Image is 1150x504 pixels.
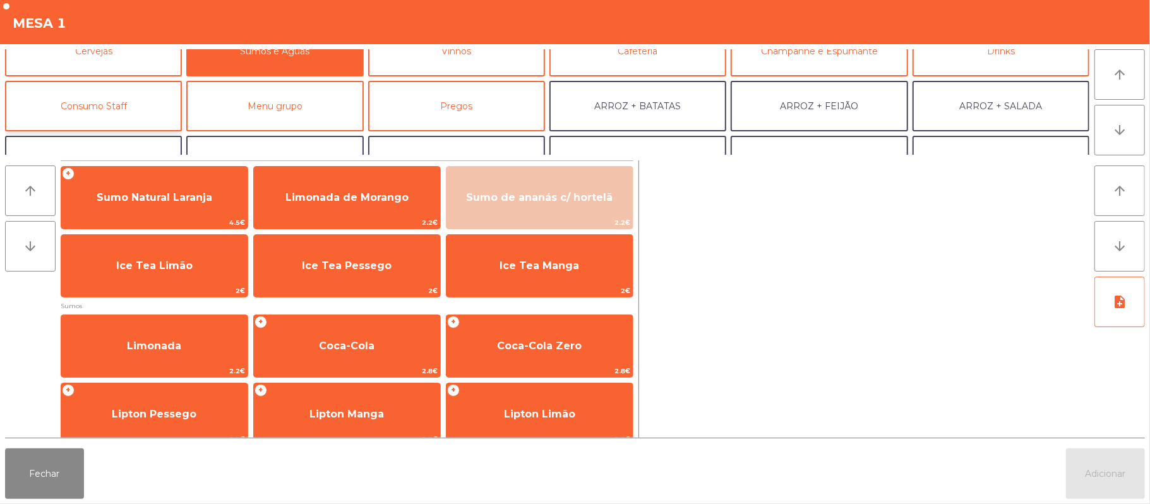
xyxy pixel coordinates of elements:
[186,81,363,131] button: Menu grupo
[254,433,440,445] span: 2.8€
[1094,165,1145,216] button: arrow_upward
[913,26,1089,76] button: Drinks
[5,221,56,272] button: arrow_downward
[61,365,248,377] span: 2.2€
[1112,239,1127,254] i: arrow_downward
[446,285,633,297] span: 2€
[1112,67,1127,82] i: arrow_upward
[302,260,392,272] span: Ice Tea Pessego
[1094,105,1145,155] button: arrow_downward
[23,239,38,254] i: arrow_downward
[62,167,75,180] span: +
[61,433,248,445] span: 2.8€
[1112,123,1127,138] i: arrow_downward
[549,26,726,76] button: Cafeteria
[497,340,582,352] span: Coca-Cola Zero
[97,191,212,203] span: Sumo Natural Laranja
[5,26,182,76] button: Cervejas
[186,26,363,76] button: Sumos e Águas
[255,316,267,328] span: +
[1094,221,1145,272] button: arrow_downward
[255,384,267,397] span: +
[254,217,440,229] span: 2.2€
[5,81,182,131] button: Consumo Staff
[186,136,363,186] button: BATATA + FEIJÃO
[61,217,248,229] span: 4.5€
[446,365,633,377] span: 2.8€
[368,136,545,186] button: BATATA + SALADA
[254,285,440,297] span: 2€
[731,136,907,186] button: FEIJÃO + SALADA
[285,191,409,203] span: Limonada de Morango
[1112,294,1127,309] i: note_add
[549,136,726,186] button: BATATA + BATATA
[500,260,579,272] span: Ice Tea Manga
[127,340,181,352] span: Limonada
[731,81,907,131] button: ARROZ + FEIJÃO
[5,448,84,499] button: Fechar
[549,81,726,131] button: ARROZ + BATATAS
[446,217,633,229] span: 2.2€
[62,384,75,397] span: +
[112,408,196,420] span: Lipton Pessego
[913,81,1089,131] button: ARROZ + SALADA
[116,260,193,272] span: Ice Tea Limão
[5,165,56,216] button: arrow_upward
[466,191,613,203] span: Sumo de ananás c/ hortelã
[447,316,460,328] span: +
[1094,277,1145,327] button: note_add
[731,26,907,76] button: Champanhe e Espumante
[319,340,374,352] span: Coca-Cola
[13,14,66,33] h4: Mesa 1
[1094,49,1145,100] button: arrow_upward
[447,384,460,397] span: +
[1112,183,1127,198] i: arrow_upward
[913,136,1089,186] button: FEIJÃO + FEIJÃO
[61,300,633,312] span: Sumos
[61,285,248,297] span: 2€
[446,433,633,445] span: 2.8€
[504,408,575,420] span: Lipton Limão
[254,365,440,377] span: 2.8€
[5,136,182,186] button: ARROZ + ARROZ
[23,183,38,198] i: arrow_upward
[309,408,384,420] span: Lipton Manga
[368,26,545,76] button: Vinhos
[368,81,545,131] button: Pregos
